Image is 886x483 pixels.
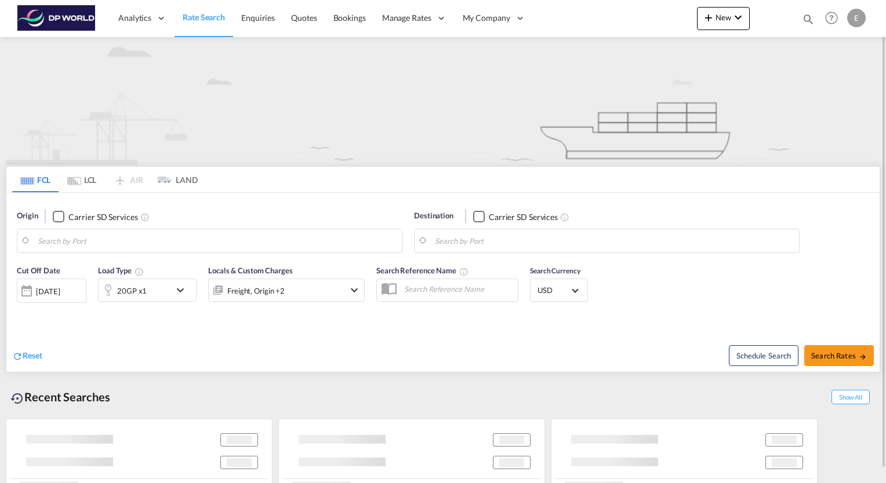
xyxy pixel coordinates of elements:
[17,266,60,275] span: Cut Off Date
[227,283,285,299] div: Freight Origin Destination Dock Stuffing
[53,210,137,222] md-checkbox: Checkbox No Ink
[6,37,880,165] img: new-FCL.png
[6,384,115,410] div: Recent Searches
[23,350,42,360] span: Reset
[17,302,26,317] md-datepicker: Select
[822,8,847,29] div: Help
[183,12,225,22] span: Rate Search
[463,12,510,24] span: My Company
[398,280,518,298] input: Search Reference Name
[702,13,745,22] span: New
[802,13,815,25] md-icon: icon-magnify
[241,13,275,23] span: Enquiries
[831,390,870,404] span: Show All
[98,279,197,302] div: 20GP x1icon-chevron-down
[135,267,144,276] md-icon: Select multiple loads to view rates
[530,266,580,275] span: Search Currency
[38,232,396,250] input: Search by Port
[17,210,38,222] span: Origin
[859,353,867,361] md-icon: icon-arrow-right
[208,279,365,302] div: Freight Origin Destination Dock Stuffingicon-chevron-down
[804,345,874,366] button: Search Ratesicon-arrow-right
[6,193,880,372] div: Origin Checkbox No InkUnchecked: Search for CY (Container Yard) services for all selected carrier...
[12,350,42,363] div: icon-refreshReset
[333,13,366,23] span: Bookings
[729,345,798,366] button: Note: By default Schedule search will only considerorigin ports, destination ports and cut off da...
[17,5,96,31] img: c08ca190194411f088ed0f3ba295208c.png
[208,266,293,275] span: Locals & Custom Charges
[98,266,144,275] span: Load Type
[697,7,750,30] button: icon-plus 400-fgNewicon-chevron-down
[151,167,198,192] md-tab-item: LAND
[12,167,59,192] md-tab-item: FCL
[12,351,23,361] md-icon: icon-refresh
[140,213,150,222] md-icon: Unchecked: Search for CY (Container Yard) services for all selected carriers.Checked : Search for...
[117,283,147,299] div: 20GP x1
[347,283,361,297] md-icon: icon-chevron-down
[802,13,815,30] div: icon-magnify
[560,213,569,222] md-icon: Unchecked: Search for CY (Container Yard) services for all selected carriers.Checked : Search for...
[435,232,793,250] input: Search by Port
[118,12,151,24] span: Analytics
[68,211,137,223] div: Carrier SD Services
[536,282,582,299] md-select: Select Currency: $ USDUnited States Dollar
[59,167,105,192] md-tab-item: LCL
[376,266,469,275] span: Search Reference Name
[702,10,716,24] md-icon: icon-plus 400-fg
[473,210,558,222] md-checkbox: Checkbox No Ink
[10,391,24,405] md-icon: icon-backup-restore
[12,167,198,192] md-pagination-wrapper: Use the left and right arrow keys to navigate between tabs
[459,267,469,276] md-icon: Your search will be saved by the below given name
[811,351,867,360] span: Search Rates
[822,8,841,28] span: Help
[17,279,86,303] div: [DATE]
[291,13,317,23] span: Quotes
[538,285,570,295] span: USD
[847,9,866,27] div: E
[489,211,558,223] div: Carrier SD Services
[731,10,745,24] md-icon: icon-chevron-down
[173,283,193,297] md-icon: icon-chevron-down
[414,210,453,222] span: Destination
[36,286,60,297] div: [DATE]
[382,12,431,24] span: Manage Rates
